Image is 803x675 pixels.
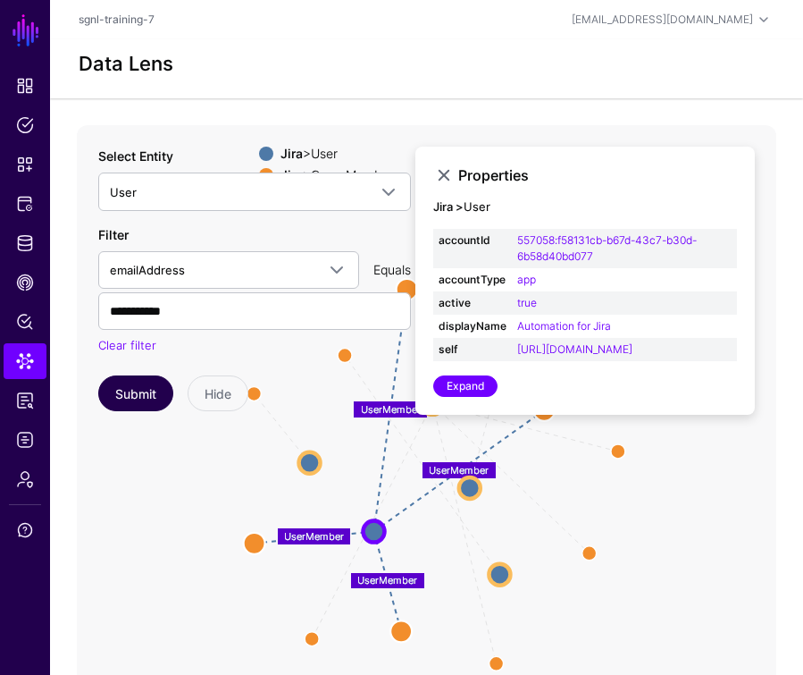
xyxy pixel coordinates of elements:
span: Identity Data Fabric [16,234,34,252]
span: Data Lens [16,352,34,370]
a: app [517,273,536,286]
a: Logs [4,422,46,458]
button: Submit [98,375,173,411]
span: Snippets [16,156,34,173]
a: SGNL [11,11,41,50]
a: Dashboard [4,68,46,104]
strong: active [439,295,506,311]
span: Dashboard [16,77,34,95]
a: Reports [4,383,46,418]
span: Admin [16,470,34,488]
strong: self [439,342,506,358]
strong: displayName [439,318,506,334]
text: UserMember [357,575,417,587]
a: Policies [4,107,46,143]
strong: Jira [280,146,303,161]
span: Logs [16,431,34,449]
h2: Data Lens [79,52,173,75]
a: CAEP Hub [4,265,46,300]
text: UserMember [429,464,489,477]
text: UserMember [284,531,344,544]
div: Equals [366,260,418,279]
span: Support [16,521,34,539]
button: Hide [188,375,248,411]
span: emailAddress [110,263,185,277]
a: sgnl-training-7 [79,13,155,26]
a: Clear filter [98,338,156,352]
a: [URL][DOMAIN_NAME] [517,342,632,356]
span: Policy Lens [16,313,34,331]
span: Policies [16,116,34,134]
a: Protected Systems [4,186,46,222]
text: UserMember [361,404,421,417]
label: Filter [98,225,129,244]
h3: Properties [458,167,737,184]
a: Data Lens [4,343,46,379]
strong: Jira > [433,199,464,214]
a: Automation for Jira [517,319,611,333]
h4: User [433,200,737,215]
a: Snippets [4,147,46,182]
span: CAEP Hub [16,274,34,291]
span: User [110,185,137,199]
span: Reports [16,392,34,409]
strong: accountType [439,272,506,288]
a: Policy Lens [4,304,46,340]
div: [EMAIL_ADDRESS][DOMAIN_NAME] [572,12,753,28]
a: true [517,296,537,309]
a: Admin [4,461,46,497]
a: 557058:f58131cb-b67d-43c7-b30d-6b58d40bd077 [517,233,697,263]
label: Select Entity [98,147,173,165]
strong: accountId [439,232,506,249]
a: Expand [433,375,498,397]
span: Protected Systems [16,195,34,213]
a: Identity Data Fabric [4,225,46,261]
